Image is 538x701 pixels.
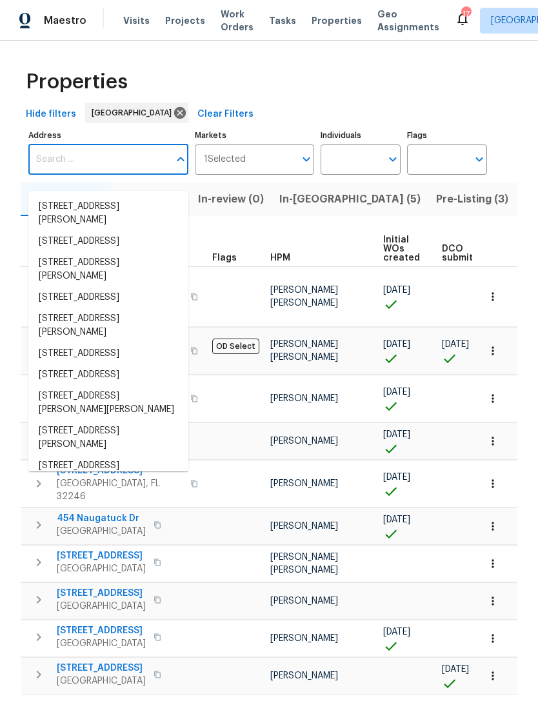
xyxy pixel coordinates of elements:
span: Maestro [44,14,86,27]
span: [GEOGRAPHIC_DATA] [57,562,146,575]
li: [STREET_ADDRESS][PERSON_NAME][PERSON_NAME] [28,386,188,420]
span: Hide filters [26,106,76,123]
span: 1 Selected [204,154,246,165]
span: [GEOGRAPHIC_DATA] [57,600,146,613]
span: [STREET_ADDRESS] [57,662,146,675]
span: HPM [270,253,290,262]
li: [STREET_ADDRESS][PERSON_NAME] [28,308,188,343]
span: [GEOGRAPHIC_DATA] [57,637,146,650]
li: [STREET_ADDRESS] [28,231,188,252]
span: Initial WOs created [383,235,420,262]
label: Address [28,132,188,139]
span: [DATE] [383,473,410,482]
span: [DATE] [383,430,410,439]
span: Projects [165,14,205,27]
span: Properties [312,14,362,27]
span: [DATE] [383,388,410,397]
span: [PERSON_NAME] [PERSON_NAME] [270,553,338,575]
button: Open [384,150,402,168]
span: Geo Assignments [377,8,439,34]
span: Visits [123,14,150,27]
button: Open [297,150,315,168]
span: 454 Naugatuck Dr [57,512,146,525]
span: [PERSON_NAME] [270,634,338,643]
span: [GEOGRAPHIC_DATA], FL 32246 [57,477,183,503]
span: In-review (0) [198,190,264,208]
li: [STREET_ADDRESS] [28,343,188,364]
span: [PERSON_NAME] [PERSON_NAME] [270,340,338,362]
li: [STREET_ADDRESS] [28,364,188,386]
li: [STREET_ADDRESS][PERSON_NAME] [28,252,188,287]
span: [GEOGRAPHIC_DATA] [57,525,146,538]
label: Individuals [321,132,401,139]
span: [DATE] [383,515,410,524]
input: Search ... [28,144,169,175]
span: [GEOGRAPHIC_DATA] [92,106,177,119]
li: [STREET_ADDRESS][PERSON_NAME] [28,196,188,231]
span: [PERSON_NAME] [270,522,338,531]
span: [PERSON_NAME] [270,597,338,606]
span: Flags [212,253,237,262]
span: In-[GEOGRAPHIC_DATA] (5) [279,190,421,208]
label: Markets [195,132,315,139]
button: Open [470,150,488,168]
span: Tasks [269,16,296,25]
span: [PERSON_NAME] [270,479,338,488]
span: Pre-Listing (3) [436,190,508,208]
span: Properties [26,75,128,88]
span: DCO submitted [442,244,488,262]
span: [DATE] [442,340,469,349]
span: [DATE] [383,286,410,295]
li: [STREET_ADDRESS] [28,287,188,308]
span: Work Orders [221,8,254,34]
span: Clear Filters [197,106,254,123]
div: [GEOGRAPHIC_DATA] [85,103,188,123]
button: Clear Filters [192,103,259,126]
span: [DATE] [383,340,410,349]
span: [STREET_ADDRESS] [57,587,146,600]
span: [STREET_ADDRESS] [57,624,146,637]
label: Flags [407,132,487,139]
span: [STREET_ADDRESS] [57,549,146,562]
span: [PERSON_NAME] [270,671,338,680]
button: Hide filters [21,103,81,126]
span: [PERSON_NAME] [270,437,338,446]
li: [STREET_ADDRESS] [28,455,188,477]
span: [PERSON_NAME] [PERSON_NAME] [270,286,338,308]
button: Close [172,150,190,168]
span: [GEOGRAPHIC_DATA] [57,675,146,687]
span: [DATE] [383,627,410,637]
li: [STREET_ADDRESS][PERSON_NAME] [28,420,188,455]
div: 17 [461,8,470,21]
span: [PERSON_NAME] [270,394,338,403]
span: [DATE] [442,665,469,674]
span: OD Select [212,339,259,354]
